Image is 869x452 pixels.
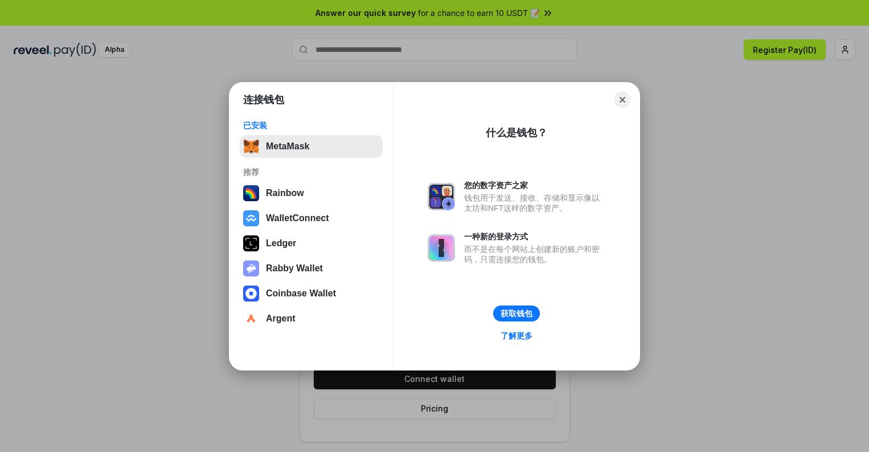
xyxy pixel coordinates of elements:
div: Ledger [266,238,296,249]
div: WalletConnect [266,213,329,223]
a: 了解更多 [494,328,539,343]
button: WalletConnect [240,207,383,230]
img: svg+xml,%3Csvg%20width%3D%22120%22%20height%3D%22120%22%20viewBox%3D%220%200%20120%20120%22%20fil... [243,185,259,201]
button: 获取钱包 [493,306,540,321]
button: Rabby Wallet [240,257,383,280]
div: Rainbow [266,188,304,198]
img: svg+xml,%3Csvg%20width%3D%2228%22%20height%3D%2228%22%20viewBox%3D%220%200%2028%2028%22%20fill%3D... [243,286,259,302]
img: svg+xml,%3Csvg%20width%3D%2228%22%20height%3D%2228%22%20viewBox%3D%220%200%2028%2028%22%20fill%3D... [243,210,259,226]
button: MetaMask [240,135,383,158]
img: svg+xml,%3Csvg%20xmlns%3D%22http%3A%2F%2Fwww.w3.org%2F2000%2Fsvg%22%20fill%3D%22none%22%20viewBox... [428,183,455,210]
div: Rabby Wallet [266,263,323,274]
button: Ledger [240,232,383,255]
div: 一种新的登录方式 [464,231,605,242]
img: svg+xml,%3Csvg%20fill%3D%22none%22%20height%3D%2233%22%20viewBox%3D%220%200%2035%2033%22%20width%... [243,139,259,154]
div: 什么是钱包？ [486,126,547,140]
div: 获取钱包 [501,308,532,319]
div: 了解更多 [501,331,532,341]
img: svg+xml,%3Csvg%20xmlns%3D%22http%3A%2F%2Fwww.w3.org%2F2000%2Fsvg%22%20width%3D%2228%22%20height%3... [243,235,259,251]
button: Close [614,92,630,108]
button: Argent [240,307,383,330]
div: MetaMask [266,141,309,152]
div: 已安装 [243,120,379,131]
img: svg+xml,%3Csvg%20xmlns%3D%22http%3A%2F%2Fwww.w3.org%2F2000%2Fsvg%22%20fill%3D%22none%22%20viewBox... [243,260,259,276]
img: svg+xml,%3Csvg%20xmlns%3D%22http%3A%2F%2Fwww.w3.org%2F2000%2Fsvg%22%20fill%3D%22none%22%20viewBox... [428,234,455,262]
div: 而不是在每个网站上创建新的账户和密码，只需连接您的钱包。 [464,244,605,264]
button: Rainbow [240,182,383,205]
div: 钱包用于发送、接收、存储和显示像以太坊和NFT这样的数字资产。 [464,193,605,213]
img: svg+xml,%3Csvg%20width%3D%2228%22%20height%3D%2228%22%20viewBox%3D%220%200%2028%2028%22%20fill%3D... [243,311,259,327]
div: 推荐 [243,167,379,177]
h1: 连接钱包 [243,93,284,107]
div: 您的数字资产之家 [464,180,605,190]
div: Argent [266,313,296,324]
div: Coinbase Wallet [266,288,336,299]
button: Coinbase Wallet [240,282,383,305]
